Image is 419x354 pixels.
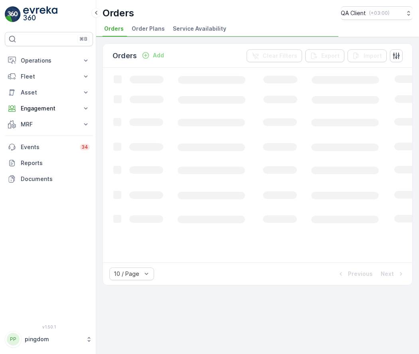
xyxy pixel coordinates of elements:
[5,171,93,187] a: Documents
[21,73,77,81] p: Fleet
[138,51,167,60] button: Add
[21,120,77,128] p: MRF
[364,52,382,60] p: Import
[5,100,93,116] button: Engagement
[79,36,87,42] p: ⌘B
[263,52,297,60] p: Clear Filters
[5,139,93,155] a: Events34
[5,6,21,22] img: logo
[21,143,75,151] p: Events
[336,269,374,279] button: Previous
[113,50,137,61] p: Orders
[7,333,20,346] div: PP
[173,25,226,33] span: Service Availability
[103,7,134,20] p: Orders
[341,9,366,17] p: QA Client
[305,49,344,62] button: Export
[321,52,340,60] p: Export
[381,270,394,278] p: Next
[21,57,77,65] p: Operations
[5,116,93,132] button: MRF
[5,85,93,100] button: Asset
[25,335,82,343] p: pingdom
[5,331,93,348] button: PPpingdom
[5,69,93,85] button: Fleet
[21,159,90,167] p: Reports
[104,25,124,33] span: Orders
[341,6,413,20] button: QA Client(+03:00)
[5,155,93,171] a: Reports
[5,53,93,69] button: Operations
[380,269,406,279] button: Next
[369,10,389,16] p: ( +03:00 )
[247,49,302,62] button: Clear Filters
[153,51,164,59] p: Add
[5,324,93,329] span: v 1.50.1
[132,25,165,33] span: Order Plans
[23,6,57,22] img: logo_light-DOdMpM7g.png
[348,49,387,62] button: Import
[21,104,77,112] p: Engagement
[21,88,77,96] p: Asset
[21,175,90,183] p: Documents
[348,270,373,278] p: Previous
[81,144,88,150] p: 34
